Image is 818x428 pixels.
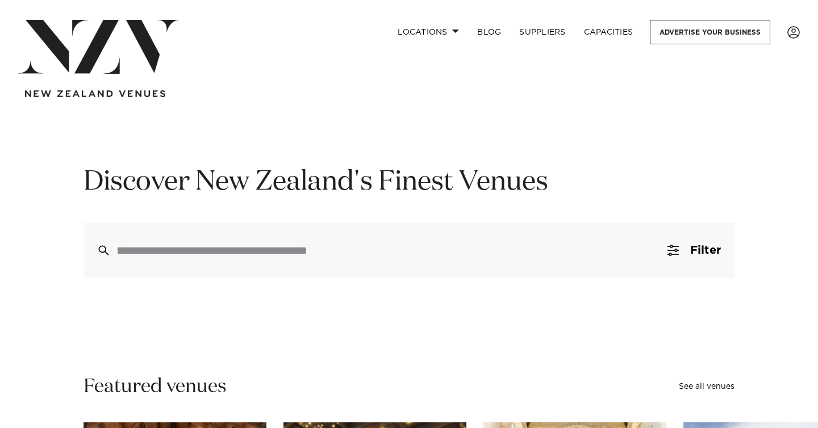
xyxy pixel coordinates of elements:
a: See all venues [679,383,734,391]
h1: Discover New Zealand's Finest Venues [84,165,734,200]
img: nzv-logo.png [18,20,179,74]
h2: Featured venues [84,374,227,400]
a: SUPPLIERS [510,20,574,44]
img: new-zealand-venues-text.png [25,90,165,98]
a: Locations [389,20,468,44]
a: Advertise your business [650,20,770,44]
a: BLOG [468,20,510,44]
span: Filter [690,245,721,256]
a: Capacities [575,20,642,44]
button: Filter [654,223,734,278]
